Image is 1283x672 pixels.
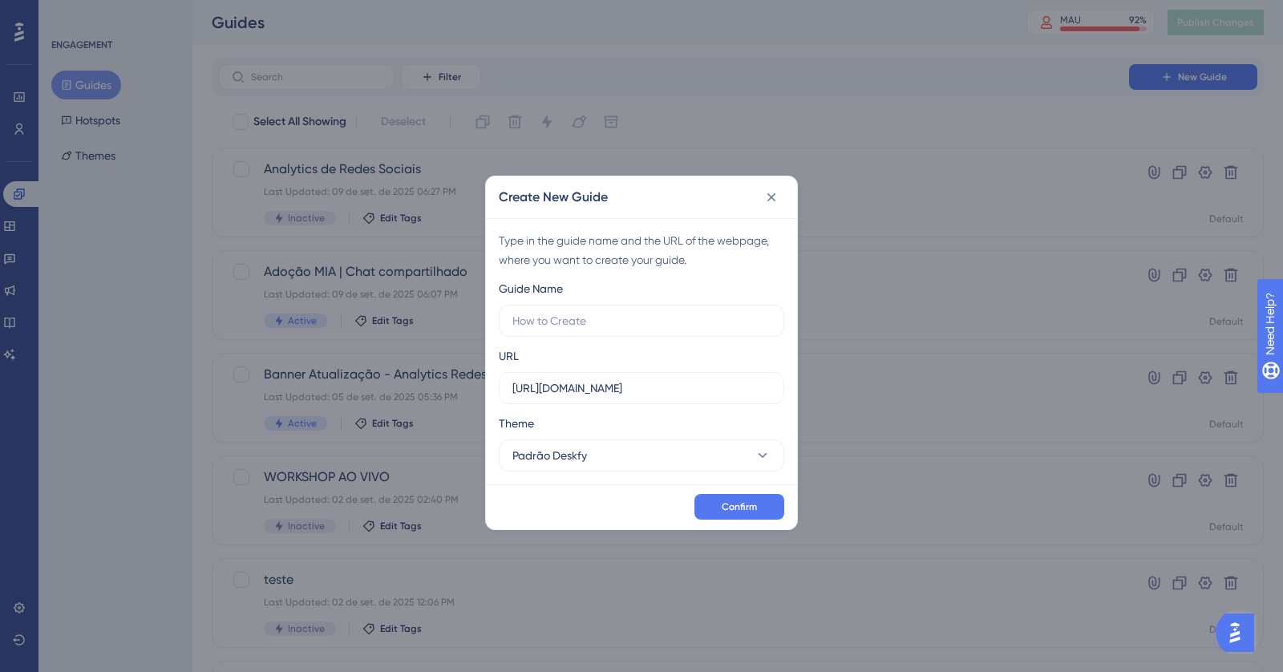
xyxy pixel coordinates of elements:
div: Guide Name [499,279,563,298]
div: Type in the guide name and the URL of the webpage, where you want to create your guide. [499,231,784,269]
span: Theme [499,414,534,433]
h2: Create New Guide [499,188,608,207]
input: https://www.example.com [512,379,771,397]
div: URL [499,346,519,366]
iframe: UserGuiding AI Assistant Launcher [1216,609,1264,657]
input: How to Create [512,312,771,330]
span: Confirm [722,500,757,513]
span: Padrão Deskfy [512,446,587,465]
span: Need Help? [38,4,100,23]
